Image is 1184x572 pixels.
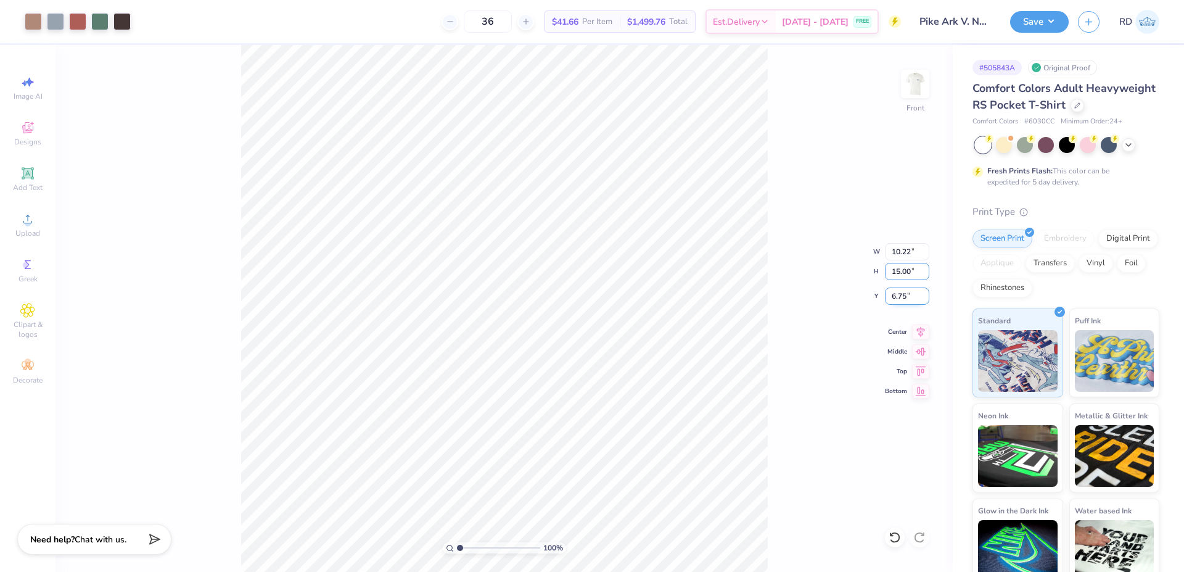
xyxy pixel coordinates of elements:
span: Designs [14,137,41,147]
span: Center [885,328,907,336]
span: FREE [856,17,869,26]
span: Neon Ink [978,409,1008,422]
span: Est. Delivery [713,15,760,28]
span: Standard [978,314,1011,327]
div: Screen Print [972,230,1032,248]
span: Minimum Order: 24 + [1061,117,1122,127]
div: # 505843A [972,60,1022,75]
div: Original Proof [1028,60,1097,75]
img: Standard [978,330,1058,392]
span: Add Text [13,183,43,193]
span: Comfort Colors [972,117,1018,127]
div: Rhinestones [972,279,1032,297]
img: Rommel Del Rosario [1135,10,1159,34]
span: Image AI [14,91,43,101]
span: Glow in the Dark Ink [978,504,1048,517]
div: Foil [1117,254,1146,273]
img: Front [903,72,927,96]
img: Neon Ink [978,425,1058,487]
div: Embroidery [1036,230,1095,248]
button: Save [1010,11,1069,33]
img: Metallic & Glitter Ink [1075,425,1154,487]
input: Untitled Design [910,9,1001,34]
span: Middle [885,347,907,356]
span: 100 % [543,542,563,553]
span: $41.66 [552,15,578,28]
a: RD [1119,10,1159,34]
span: Upload [15,228,40,238]
span: Metallic & Glitter Ink [1075,409,1148,422]
img: Puff Ink [1075,330,1154,392]
div: Print Type [972,205,1159,219]
div: Digital Print [1098,230,1158,248]
span: Comfort Colors Adult Heavyweight RS Pocket T-Shirt [972,81,1156,112]
div: Front [906,102,924,114]
div: Transfers [1026,254,1075,273]
div: Vinyl [1079,254,1113,273]
span: [DATE] - [DATE] [782,15,849,28]
strong: Fresh Prints Flash: [987,166,1053,176]
span: RD [1119,15,1132,29]
span: Chat with us. [75,534,126,545]
div: Applique [972,254,1022,273]
strong: Need help? [30,534,75,545]
span: Per Item [582,15,612,28]
input: – – [464,10,512,33]
span: Bottom [885,387,907,396]
span: Total [669,15,688,28]
span: Water based Ink [1075,504,1132,517]
div: This color can be expedited for 5 day delivery. [987,165,1139,188]
span: $1,499.76 [627,15,665,28]
span: Puff Ink [1075,314,1101,327]
span: Greek [18,274,38,284]
span: Clipart & logos [6,320,49,339]
span: # 6030CC [1024,117,1054,127]
span: Top [885,367,907,376]
span: Decorate [13,375,43,385]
